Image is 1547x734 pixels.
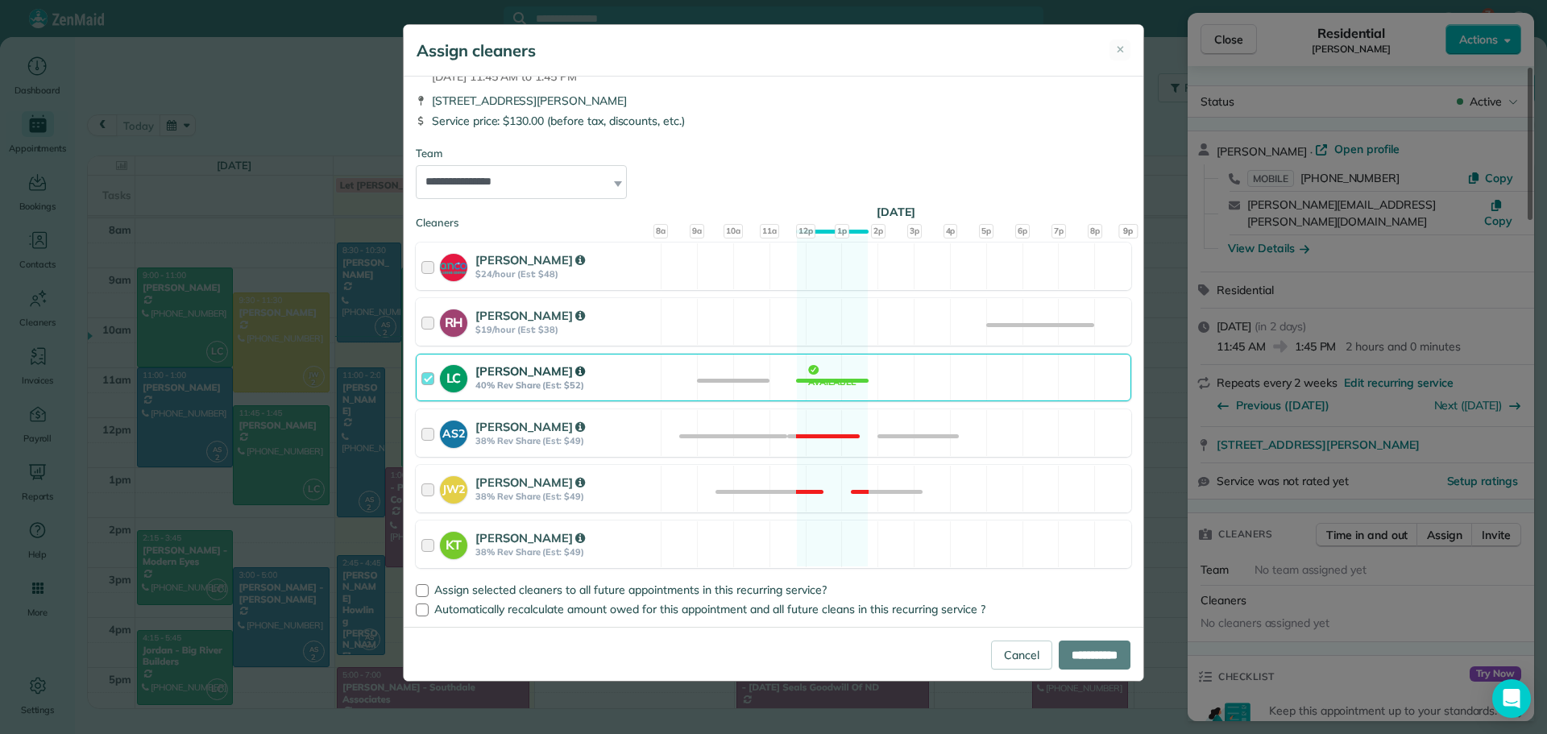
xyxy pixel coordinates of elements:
[416,146,1131,162] div: Team
[475,268,656,280] strong: $24/hour (Est: $48)
[440,532,467,555] strong: KT
[475,530,585,545] strong: [PERSON_NAME]
[417,39,536,62] h5: Assign cleaners
[1492,679,1531,718] div: Open Intercom Messenger
[440,476,467,498] strong: JW2
[475,435,656,446] strong: 38% Rev Share (Est: $49)
[475,379,656,391] strong: 40% Rev Share (Est: $52)
[434,583,827,597] span: Assign selected cleaners to all future appointments in this recurring service?
[475,475,585,490] strong: [PERSON_NAME]
[1116,42,1125,58] span: ✕
[440,309,467,333] strong: RH
[475,324,656,335] strong: $19/hour (Est: $38)
[432,68,587,85] span: [DATE] 11:45 AM to 1:45 PM
[475,546,656,558] strong: 38% Rev Share (Est: $49)
[991,641,1052,670] a: Cancel
[416,113,1131,129] div: Service price: $130.00 (before tax, discounts, etc.)
[475,363,585,379] strong: [PERSON_NAME]
[416,93,1131,109] div: [STREET_ADDRESS][PERSON_NAME]
[475,252,585,267] strong: [PERSON_NAME]
[440,365,467,388] strong: LC
[440,421,467,442] strong: AS2
[475,419,585,434] strong: [PERSON_NAME]
[475,308,585,323] strong: [PERSON_NAME]
[416,215,1131,220] div: Cleaners
[434,602,985,616] span: Automatically recalculate amount owed for this appointment and all future cleans in this recurrin...
[475,491,656,502] strong: 38% Rev Share (Est: $49)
